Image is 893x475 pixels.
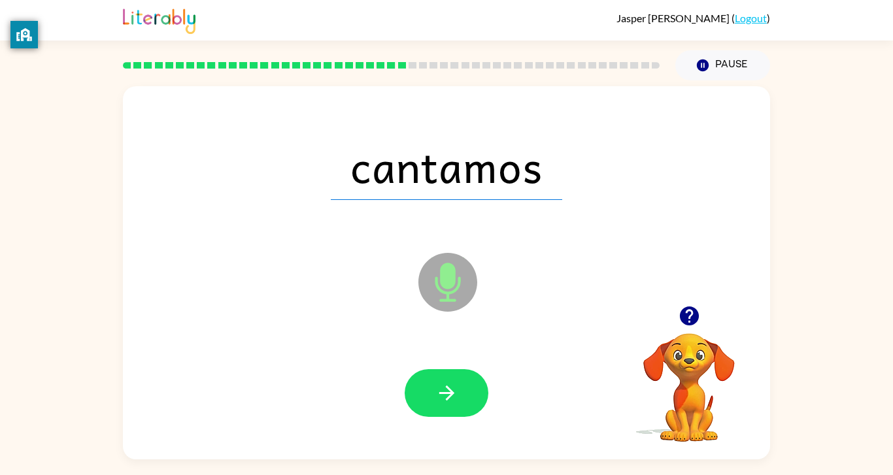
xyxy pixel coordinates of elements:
div: ( ) [616,12,770,24]
video: Your browser must support playing .mp4 files to use Literably. Please try using another browser. [624,313,754,444]
img: Literably [123,5,195,34]
a: Logout [735,12,767,24]
span: cantamos [331,132,562,200]
button: privacy banner [10,21,38,48]
span: Jasper [PERSON_NAME] [616,12,732,24]
button: Pause [675,50,770,80]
